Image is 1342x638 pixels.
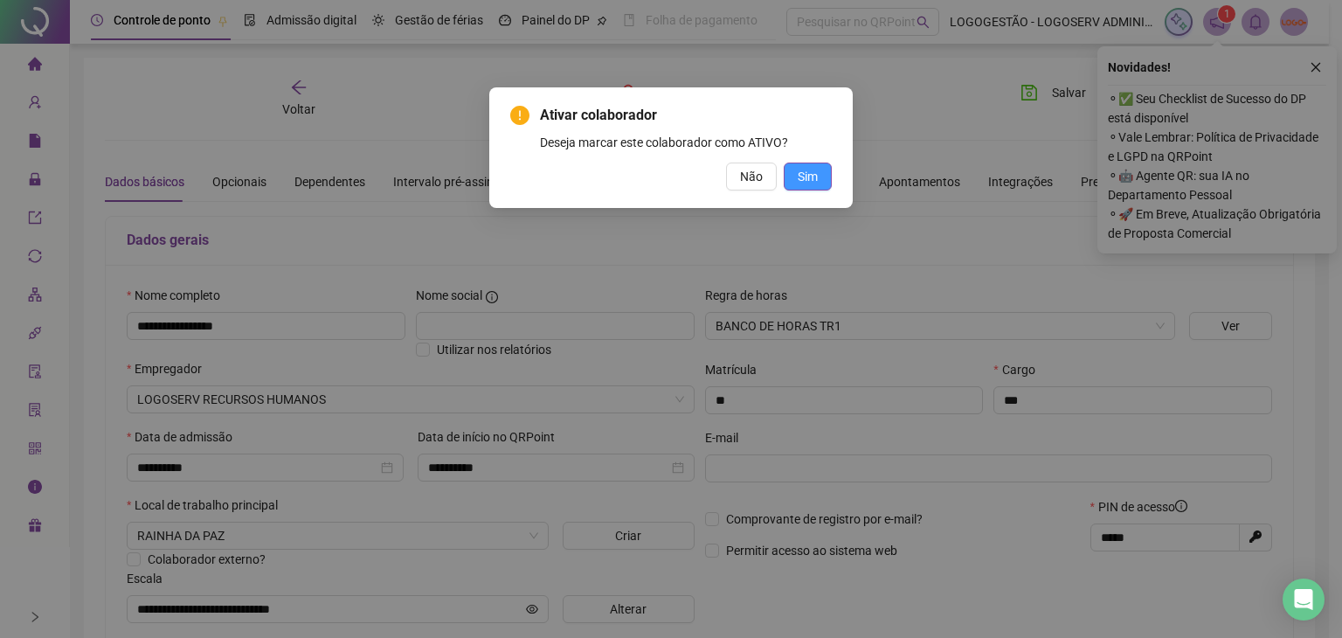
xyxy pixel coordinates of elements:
div: Deseja marcar este colaborador como ATIVO? [540,133,832,152]
div: Open Intercom Messenger [1283,579,1325,621]
span: Não [740,167,763,186]
span: Sim [798,167,818,186]
span: exclamation-circle [510,106,529,125]
button: Sim [784,163,832,191]
button: Não [726,163,777,191]
span: Ativar colaborador [540,105,832,126]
